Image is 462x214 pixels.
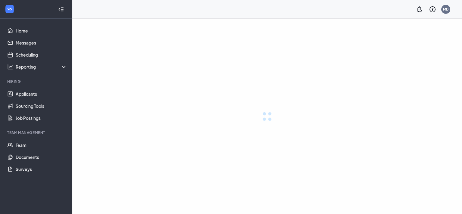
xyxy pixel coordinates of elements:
[16,112,67,124] a: Job Postings
[16,88,67,100] a: Applicants
[429,6,436,13] svg: QuestionInfo
[16,139,67,151] a: Team
[7,64,13,70] svg: Analysis
[443,7,448,12] div: MB
[7,6,13,12] svg: WorkstreamLogo
[7,130,66,135] div: Team Management
[7,79,66,84] div: Hiring
[16,25,67,37] a: Home
[416,6,423,13] svg: Notifications
[58,6,64,12] svg: Collapse
[16,64,67,70] div: Reporting
[16,37,67,49] a: Messages
[16,163,67,175] a: Surveys
[16,49,67,61] a: Scheduling
[16,151,67,163] a: Documents
[16,100,67,112] a: Sourcing Tools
